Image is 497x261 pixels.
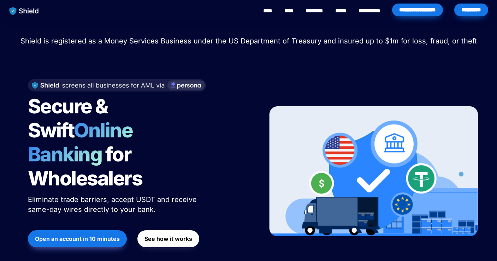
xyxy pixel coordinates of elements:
[35,235,120,242] strong: Open an account in 10 minutes
[144,235,192,242] strong: See how it works
[28,195,199,214] span: Eliminate trade barriers, accept USDT and receive same-day wires directly to your bank.
[28,230,127,247] button: Open an account in 10 minutes
[6,4,42,18] img: website logo
[28,142,142,190] span: for Wholesalers
[137,227,199,251] a: See how it works
[20,37,477,45] span: Shield is registered as a Money Services Business under the US Department of Treasury and insured...
[28,118,140,166] span: Online Banking
[28,227,127,251] a: Open an account in 10 minutes
[28,94,111,142] span: Secure & Swift
[137,230,199,247] button: See how it works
